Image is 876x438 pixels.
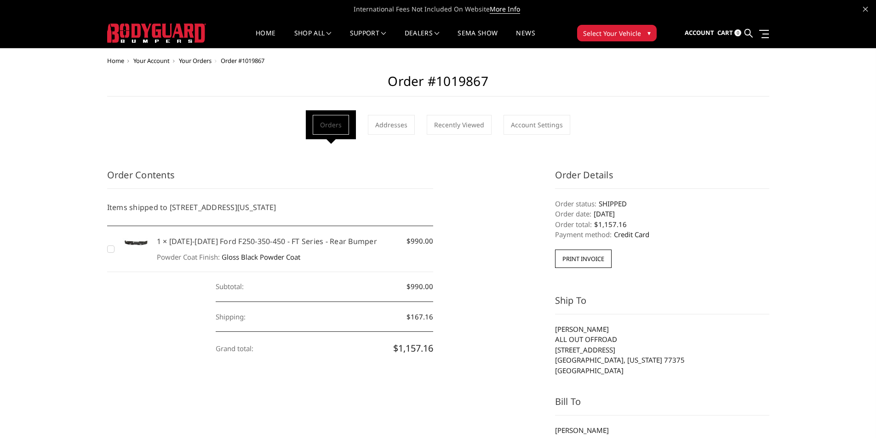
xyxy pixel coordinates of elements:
button: Print Invoice [555,250,612,268]
span: $990.00 [407,236,433,246]
h3: Order Contents [107,168,434,189]
span: ▾ [647,28,651,38]
dt: Powder Coat Finish: [157,252,220,262]
dt: Shipping: [216,302,246,332]
li: [PERSON_NAME] [555,425,769,436]
a: News [516,30,535,48]
a: More Info [490,5,520,14]
dt: Order date: [555,209,591,219]
dd: Credit Card [555,229,769,240]
dd: [DATE] [555,209,769,219]
h5: Items shipped to [STREET_ADDRESS][US_STATE] [107,202,434,213]
li: [PERSON_NAME] [555,324,769,335]
h3: Order Details [555,168,769,189]
li: [GEOGRAPHIC_DATA] [555,365,769,376]
span: Order #1019867 [221,57,264,65]
a: Your Orders [179,57,212,65]
h2: Order #1019867 [107,74,769,97]
span: Select Your Vehicle [583,28,641,38]
dd: Gloss Black Powder Coat [157,252,434,262]
dd: $990.00 [216,272,433,302]
dd: $1,157.16 [555,219,769,230]
dd: $167.16 [216,302,433,332]
dt: Payment method: [555,229,612,240]
dt: Grand total: [216,334,253,364]
a: Orders [313,115,349,135]
a: Home [107,57,124,65]
a: Home [256,30,275,48]
dt: Subtotal: [216,272,244,301]
dt: Order total: [555,219,592,230]
span: Cart [717,28,733,37]
button: Select Your Vehicle [577,25,657,41]
span: 0 [734,29,741,36]
dt: Order status: [555,199,596,209]
a: shop all [294,30,332,48]
h3: Bill To [555,395,769,415]
a: SEMA Show [458,30,498,48]
a: Support [350,30,386,48]
a: Account Settings [504,115,570,135]
a: Your Account [133,57,170,65]
h3: Ship To [555,294,769,314]
a: Dealers [405,30,440,48]
img: 2023-2025 Ford F250-350-450 - FT Series - Rear Bumper [120,236,152,251]
span: Account [685,28,714,37]
a: Recently Viewed [427,115,492,135]
li: [GEOGRAPHIC_DATA], [US_STATE] 77375 [555,355,769,365]
li: ALL OUT OFFROAD [555,334,769,345]
li: [STREET_ADDRESS] [555,345,769,355]
a: Cart 0 [717,21,741,46]
dd: $1,157.16 [216,332,433,365]
h5: 1 × [DATE]-[DATE] Ford F250-350-450 - FT Series - Rear Bumper [157,236,434,247]
img: BODYGUARD BUMPERS [107,23,206,43]
dd: SHIPPED [555,199,769,209]
a: Addresses [368,115,415,135]
a: Account [685,21,714,46]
